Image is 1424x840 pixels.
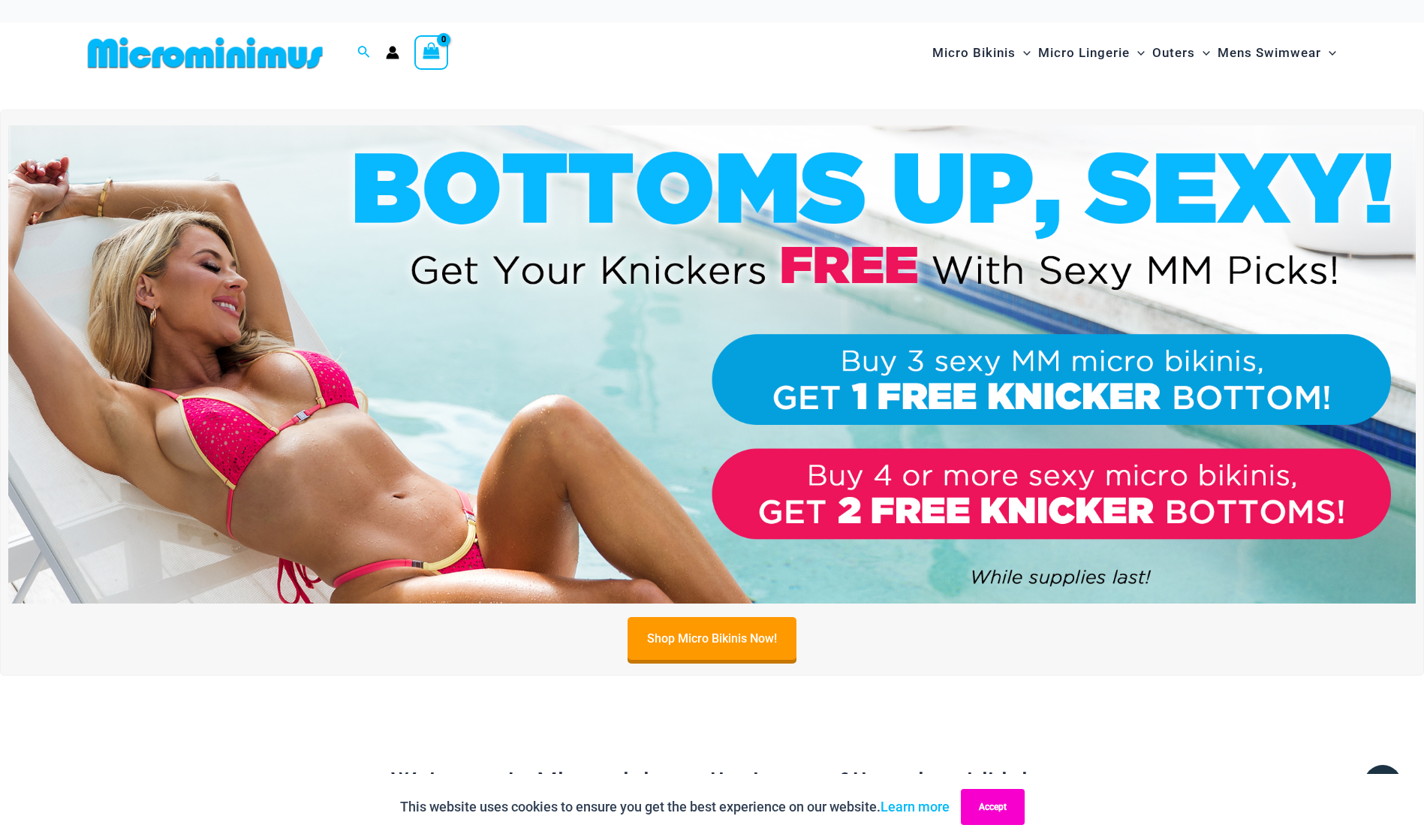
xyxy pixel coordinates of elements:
img: Buy 3 or 4 Bikinis Get Free Knicker Promo [8,125,1416,604]
a: Learn more [881,799,950,814]
button: Accept [961,789,1025,825]
h2: Welcome to Microminimus, the home of the micro bikini. [93,766,1332,797]
span: Menu Toggle [1195,34,1210,72]
a: Account icon link [386,46,399,59]
span: Micro Lingerie [1038,34,1130,72]
a: Micro BikinisMenu ToggleMenu Toggle [929,30,1034,76]
a: Shop Micro Bikinis Now! [628,617,796,660]
p: This website uses cookies to ensure you get the best experience on our website. [400,796,950,818]
span: Menu Toggle [1016,34,1031,72]
span: Mens Swimwear [1218,34,1321,72]
img: MM SHOP LOGO FLAT [82,36,329,70]
span: Menu Toggle [1321,34,1336,72]
a: View Shopping Cart, empty [414,35,449,70]
span: Micro Bikinis [932,34,1016,72]
span: Outers [1152,34,1195,72]
a: OutersMenu ToggleMenu Toggle [1149,30,1214,76]
a: Search icon link [357,44,371,62]
span: Menu Toggle [1130,34,1145,72]
a: Mens SwimwearMenu ToggleMenu Toggle [1214,30,1340,76]
a: Micro LingerieMenu ToggleMenu Toggle [1034,30,1149,76]
nav: Site Navigation [926,28,1343,78]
